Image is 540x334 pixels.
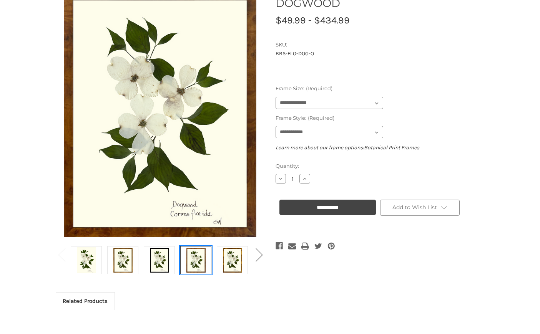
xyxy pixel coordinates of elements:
[276,50,485,58] dd: BBS-FLO-DOG-O
[276,144,485,152] p: Learn more about our frame options:
[306,85,332,91] small: (Required)
[77,247,96,273] img: Unframed
[223,247,242,273] img: Gold Bamboo Frame
[380,200,460,216] a: Add to Wish List
[54,243,69,266] button: Go to slide 2 of 2
[251,243,267,266] button: Go to slide 2 of 2
[392,204,437,211] span: Add to Wish List
[301,241,309,251] a: Print
[113,247,133,273] img: Antique Gold Frame
[276,162,485,170] label: Quantity:
[276,85,485,93] label: Frame Size:
[276,114,485,122] label: Frame Style:
[308,115,334,121] small: (Required)
[276,41,483,49] dt: SKU:
[150,247,169,273] img: Black Frame
[276,15,350,26] span: $49.99 - $434.99
[186,247,206,273] img: Burlewood Frame
[56,293,115,309] a: Related Products
[364,144,419,151] a: Botanical Print Frames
